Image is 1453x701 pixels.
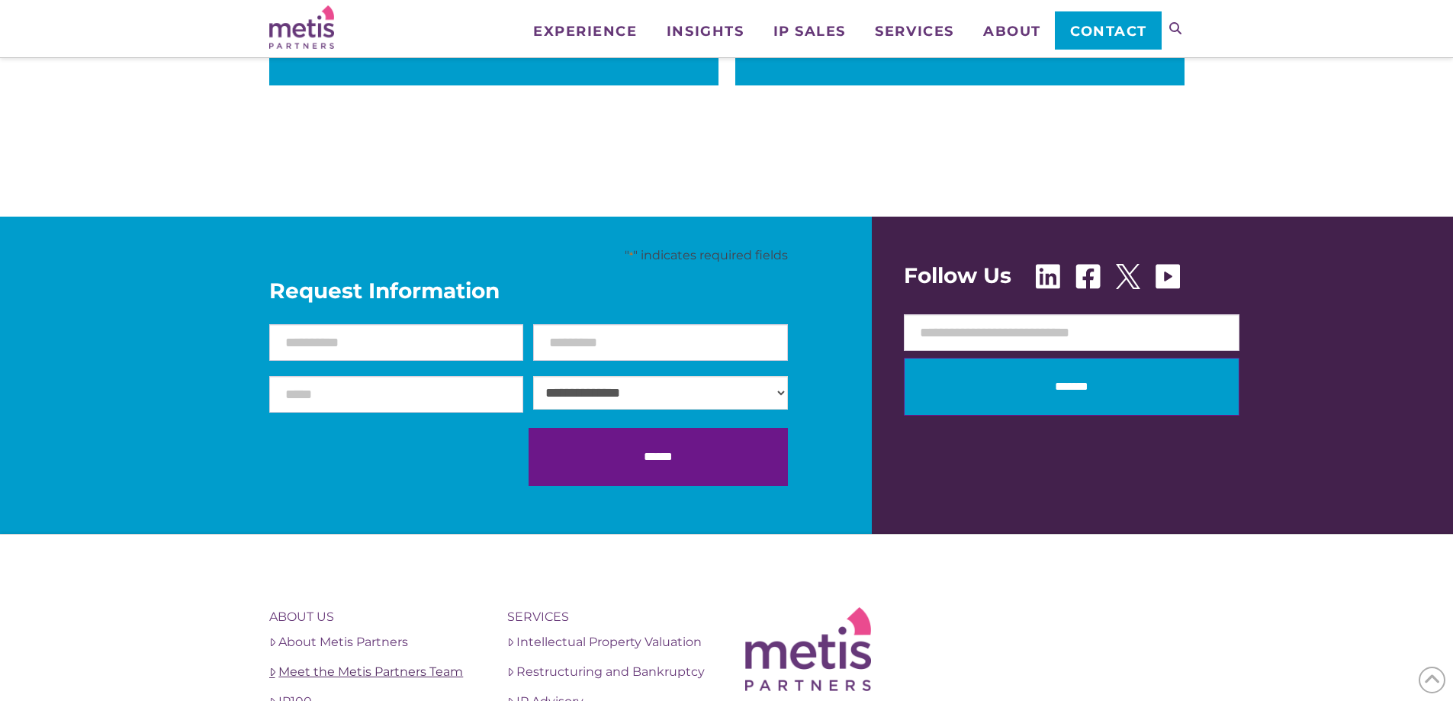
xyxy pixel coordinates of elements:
[904,265,1011,286] span: Follow Us
[983,24,1041,38] span: About
[269,607,471,627] h4: About Us
[1070,24,1147,38] span: Contact
[269,633,471,651] a: About Metis Partners
[269,663,471,681] a: Meet the Metis Partners Team
[1419,667,1445,693] span: Back to Top
[507,607,709,627] h4: Services
[1036,264,1060,289] img: Linkedin
[269,5,334,49] img: Metis Partners
[1156,264,1180,289] img: Youtube
[269,247,788,264] p: " " indicates required fields
[507,633,709,651] a: Intellectual Property Valuation
[875,24,953,38] span: Services
[533,24,637,38] span: Experience
[507,663,709,681] a: Restructuring and Bankruptcy
[1055,11,1161,50] a: Contact
[269,428,501,487] iframe: reCAPTCHA
[773,24,846,38] span: IP Sales
[667,24,744,38] span: Insights
[1075,264,1101,289] img: Facebook
[269,280,788,301] span: Request Information
[1116,264,1140,289] img: X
